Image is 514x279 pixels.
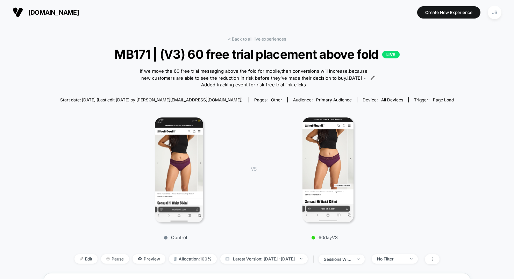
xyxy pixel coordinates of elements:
[228,36,286,42] a: < Back to all live experiences
[133,254,165,264] span: Preview
[316,97,352,102] span: Primary Audience
[381,97,403,102] span: all devices
[271,97,282,102] span: other
[311,254,319,264] span: |
[80,47,434,62] span: MB171 | (V3) 60 free trial placement above fold
[169,254,217,264] span: Allocation: 100%
[220,254,308,264] span: Latest Version: [DATE] - [DATE]
[155,117,204,222] img: Control main
[74,254,98,264] span: Edit
[263,235,386,240] p: 60dayV3
[101,254,129,264] span: Pause
[251,166,256,172] span: VS
[139,68,369,88] span: If we move the 60 free trial messaging above the fold for mobile,then conversions will increase,b...
[433,97,454,102] span: Page Load
[13,7,23,17] img: Visually logo
[10,7,81,18] button: [DOMAIN_NAME]
[106,257,110,260] img: end
[302,117,354,222] img: 60dayV3 main
[254,97,282,102] div: Pages:
[382,51,400,58] p: LIVE
[114,235,237,240] p: Control
[377,256,405,262] div: No Filter
[80,257,83,260] img: edit
[410,258,413,259] img: end
[28,9,79,16] span: [DOMAIN_NAME]
[226,257,229,260] img: calendar
[357,258,359,260] img: end
[293,97,352,102] div: Audience:
[417,6,480,19] button: Create New Experience
[174,257,177,261] img: rebalance
[357,97,408,102] span: Device:
[60,97,243,102] span: Start date: [DATE] (Last edit [DATE] by [PERSON_NAME][EMAIL_ADDRESS][DOMAIN_NAME])
[300,258,302,259] img: end
[324,257,352,262] div: sessions with impression
[488,6,501,19] div: JS
[414,97,454,102] div: Trigger:
[486,5,504,20] button: JS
